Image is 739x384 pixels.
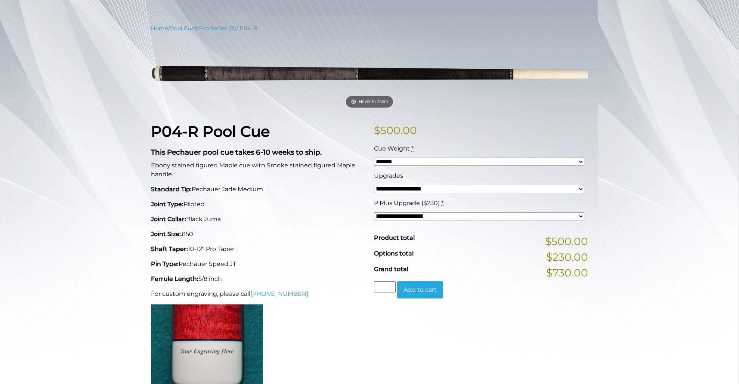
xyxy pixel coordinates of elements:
[546,249,588,265] span: $230.00
[151,275,198,282] strong: Ferrule Length:
[545,233,588,249] span: $500.00
[374,281,396,292] input: Product quantity
[151,230,181,238] strong: Joint Size:
[199,25,236,32] a: Pro Series (R)
[151,24,588,32] nav: Breadcrumb
[151,201,183,208] strong: Joint Type:
[151,38,588,111] a: Hover to zoom
[374,172,403,179] span: Upgrades
[411,145,414,152] abbr: required
[151,38,588,111] img: P04-N.png
[151,215,365,224] p: Black Juma
[151,200,365,209] p: Piloted
[374,250,414,257] span: Options total
[151,185,365,194] p: Pechauer Jade Medium
[374,145,410,152] span: Cue Weight
[374,234,415,241] span: Product total
[151,245,188,253] strong: Shaft Taper:
[151,216,186,223] strong: Joint Collar:
[151,122,270,140] strong: P04-R Pool Cue
[151,275,365,284] p: 5/8 inch
[151,186,192,193] strong: Standard Tip:
[374,124,380,137] span: $
[250,290,309,297] a: [PHONE_NUMBER].
[151,161,365,179] p: Ebony stained figured Maple cue with Smoke stained figured Maple handle.
[546,265,588,281] span: $730.00
[170,25,197,32] a: Pool Cues
[151,25,168,32] a: Home
[151,245,365,254] p: 10-12" Pro Taper
[151,148,322,157] strong: This Pechauer pool cue takes 6-10 weeks to ship.
[151,230,365,239] p: .850
[151,260,365,269] p: Pechauer Speed JT
[151,289,365,298] p: For custom engraving, please call
[441,199,443,207] abbr: required
[397,281,443,298] button: Add to cart
[374,266,408,273] span: Grand total
[374,199,440,207] span: P Plus Upgrade ($230)
[374,124,417,137] bdi: 500.00
[151,260,179,267] strong: Pin Type:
